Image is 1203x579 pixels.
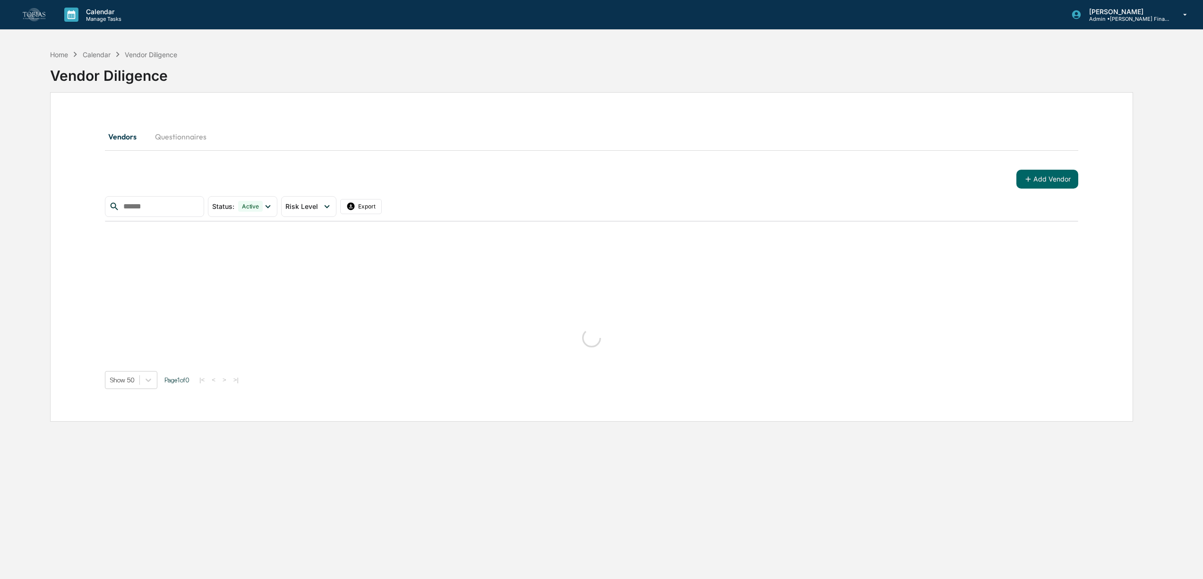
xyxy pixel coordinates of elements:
button: Add Vendor [1016,170,1078,189]
div: secondary tabs example [105,125,1078,148]
button: > [220,376,229,384]
p: [PERSON_NAME] [1082,8,1169,16]
button: < [209,376,218,384]
div: Active [238,201,263,212]
button: Questionnaires [147,125,214,148]
button: >| [231,376,241,384]
div: Vendor Diligence [50,60,1133,84]
div: Calendar [83,51,111,59]
span: Page 1 of 0 [164,376,189,384]
div: Vendor Diligence [125,51,177,59]
button: Vendors [105,125,147,148]
button: Export [340,199,382,214]
p: Calendar [78,8,126,16]
p: Manage Tasks [78,16,126,22]
img: logo [23,8,45,21]
button: |< [197,376,207,384]
span: Status : [212,202,234,210]
div: Home [50,51,68,59]
span: Risk Level [285,202,318,210]
p: Admin • [PERSON_NAME] Financial Advisors [1082,16,1169,22]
